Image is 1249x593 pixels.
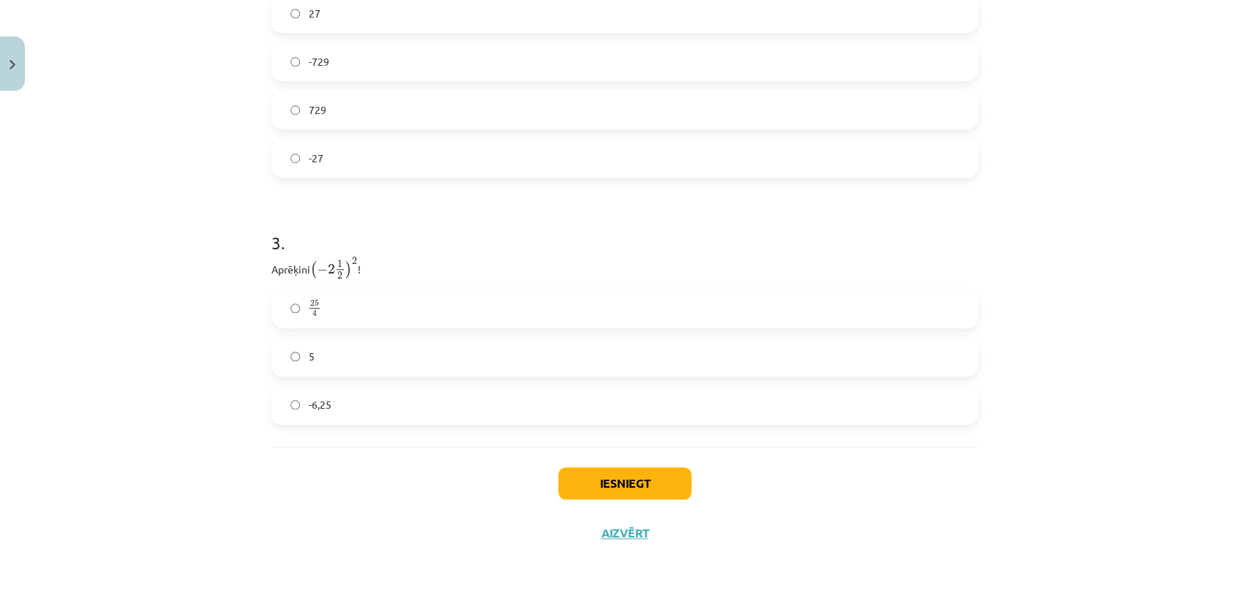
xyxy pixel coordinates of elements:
[558,467,691,499] button: Iesniegt
[337,272,342,279] span: 2
[328,264,335,274] span: 2
[310,261,317,279] span: (
[10,60,15,69] img: icon-close-lesson-0947bae3869378f0d4975bcd49f059093ad1ed9edebbc8119c70593378902aed.svg
[309,151,323,166] span: -27
[310,300,319,306] span: 25
[290,352,300,361] input: 5
[597,526,653,540] button: Aizvērt
[352,257,357,265] span: 2
[290,154,300,163] input: -27
[312,311,317,317] span: 4
[345,261,352,279] span: )
[309,102,326,118] span: 729
[290,105,300,115] input: 729
[290,400,300,409] input: -6,25
[290,57,300,67] input: -729
[309,6,320,21] span: 27
[290,9,300,18] input: 27
[337,260,342,268] span: 1
[309,397,331,412] span: -6,25
[317,265,328,275] span: −
[271,207,978,252] h1: 3 .
[271,257,978,280] p: Aprēķini !
[309,349,315,364] span: 5
[309,54,329,69] span: -729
